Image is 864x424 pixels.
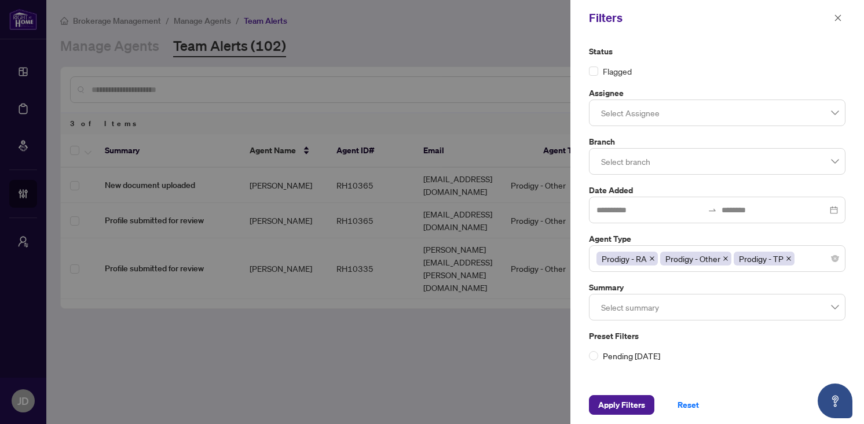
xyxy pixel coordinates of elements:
span: Prodigy - Other [660,252,731,266]
label: Status [589,45,845,58]
span: Prodigy - RA [596,252,658,266]
label: Preset Filters [589,330,845,342]
button: Apply Filters [589,395,654,415]
label: Summary [589,281,845,294]
label: Branch [589,135,845,148]
label: Agent Type [589,233,845,245]
span: close [834,14,842,22]
button: Reset [668,395,708,415]
label: Assignee [589,87,845,99]
span: close-circle [832,255,839,262]
span: Flagged [603,65,632,78]
span: close [649,256,655,261]
span: Prodigy - TP [734,252,795,266]
span: close [723,256,728,261]
div: Filters [589,9,830,27]
button: Open asap [818,384,852,418]
span: Reset [678,396,699,414]
span: Prodigy - Other [665,252,720,265]
span: Pending [DATE] [598,349,665,362]
span: Prodigy - TP [739,252,784,265]
span: Apply Filters [598,396,645,414]
span: to [708,205,717,215]
span: swap-right [708,205,717,215]
label: Date Added [589,184,845,197]
span: Prodigy - RA [602,252,647,265]
span: close [786,256,792,261]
